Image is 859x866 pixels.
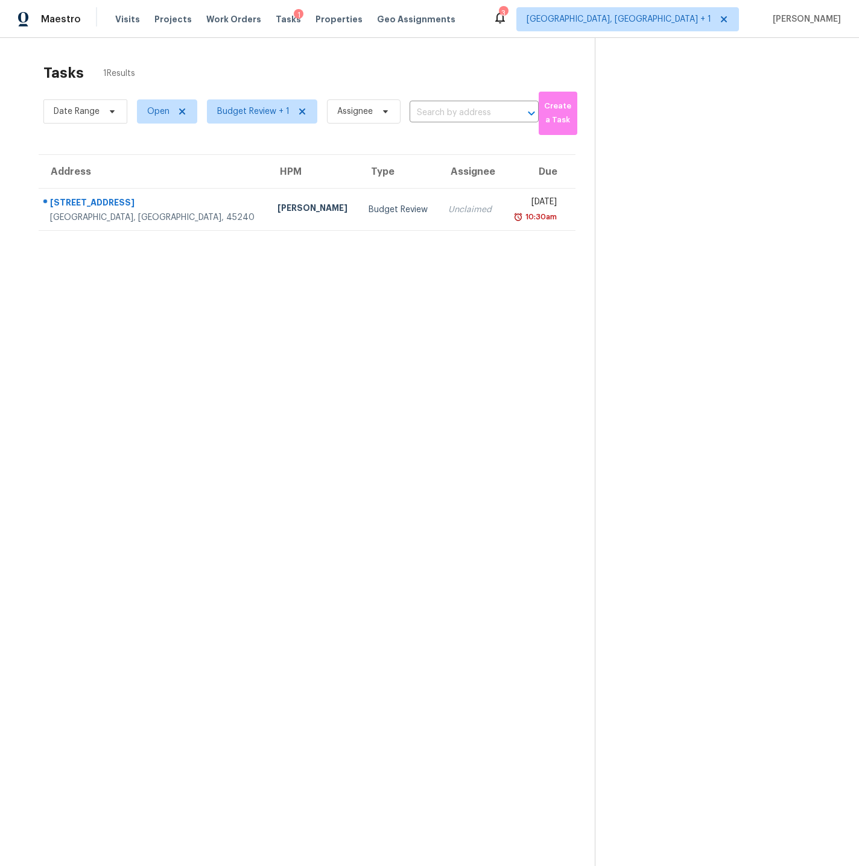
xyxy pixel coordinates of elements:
span: Budget Review + 1 [217,105,290,118]
div: 10:30am [523,211,557,223]
h2: Tasks [43,67,84,79]
span: Open [147,105,170,118]
span: Date Range [54,105,100,118]
span: Work Orders [206,13,261,25]
button: Open [523,105,540,122]
span: Visits [115,13,140,25]
span: Properties [315,13,363,25]
th: Assignee [439,155,502,189]
div: Unclaimed [448,204,493,216]
span: Assignee [337,105,373,118]
div: 1 [294,9,303,21]
span: Projects [154,13,192,25]
div: [STREET_ADDRESS] [50,196,258,212]
span: Geo Assignments [377,13,455,25]
div: [DATE] [512,196,557,211]
div: 3 [499,7,507,19]
div: [PERSON_NAME] [277,202,349,217]
span: Maestro [41,13,81,25]
span: Create a Task [545,99,571,127]
span: Tasks [276,15,301,24]
img: Overdue Alarm Icon [513,211,523,223]
button: Create a Task [539,92,577,135]
th: Address [39,155,268,189]
input: Search by address [410,104,505,122]
div: [GEOGRAPHIC_DATA], [GEOGRAPHIC_DATA], 45240 [50,212,258,224]
th: Due [502,155,575,189]
span: 1 Results [103,67,135,80]
span: [GEOGRAPHIC_DATA], [GEOGRAPHIC_DATA] + 1 [527,13,711,25]
span: [PERSON_NAME] [768,13,841,25]
div: Budget Review [369,204,429,216]
th: HPM [268,155,359,189]
th: Type [359,155,439,189]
